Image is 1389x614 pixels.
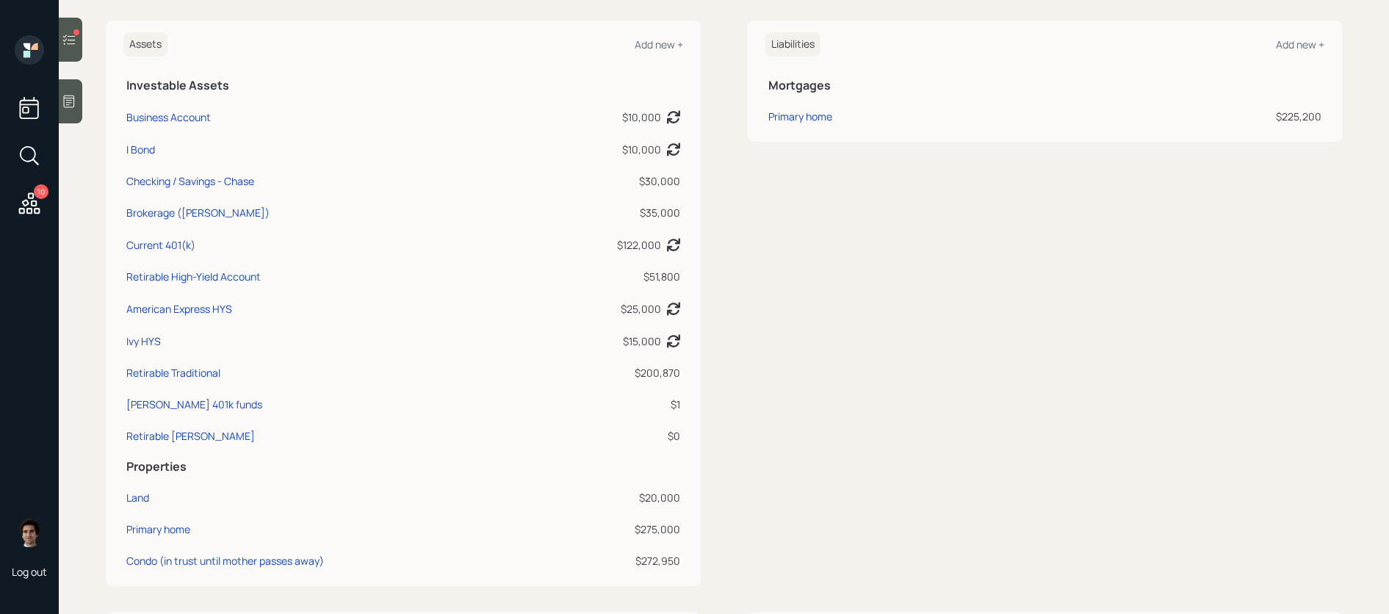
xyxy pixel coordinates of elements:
div: Brokerage ([PERSON_NAME]) [126,205,270,220]
div: Retirable Traditional [126,365,220,380]
div: $272,950 [544,553,680,568]
div: Current 401(k) [126,237,195,253]
div: $10,000 [622,109,661,125]
div: $200,870 [544,365,680,380]
div: Primary home [126,521,190,537]
div: [PERSON_NAME] 401k funds [126,397,262,412]
h5: Investable Assets [126,79,680,93]
div: Business Account [126,109,211,125]
div: $51,800 [544,269,680,284]
div: $275,000 [544,521,680,537]
div: $15,000 [623,333,661,349]
h6: Liabilities [765,32,820,57]
div: 10 [34,184,48,199]
div: $35,000 [544,205,680,220]
div: $10,000 [622,142,661,157]
div: Land [126,490,149,505]
div: $225,200 [1090,109,1321,124]
h5: Properties [126,460,680,474]
div: $122,000 [617,237,661,253]
div: Checking / Savings - Chase [126,173,254,189]
div: Add new + [1276,37,1324,51]
div: Add new + [635,37,683,51]
div: I Bond [126,142,155,157]
h5: Mortgages [768,79,1322,93]
div: $0 [544,428,680,444]
div: American Express HYS [126,301,232,317]
div: Log out [12,565,47,579]
div: $30,000 [544,173,680,189]
div: $20,000 [544,490,680,505]
div: $1 [544,397,680,412]
div: $25,000 [621,301,661,317]
div: Retirable [PERSON_NAME] [126,428,255,444]
div: Ivy HYS [126,333,161,349]
h6: Assets [123,32,167,57]
div: Primary home [768,109,832,124]
div: Retirable High-Yield Account [126,269,261,284]
div: Condo (in trust until mother passes away) [126,553,324,568]
img: harrison-schaefer-headshot-2.png [15,518,44,547]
